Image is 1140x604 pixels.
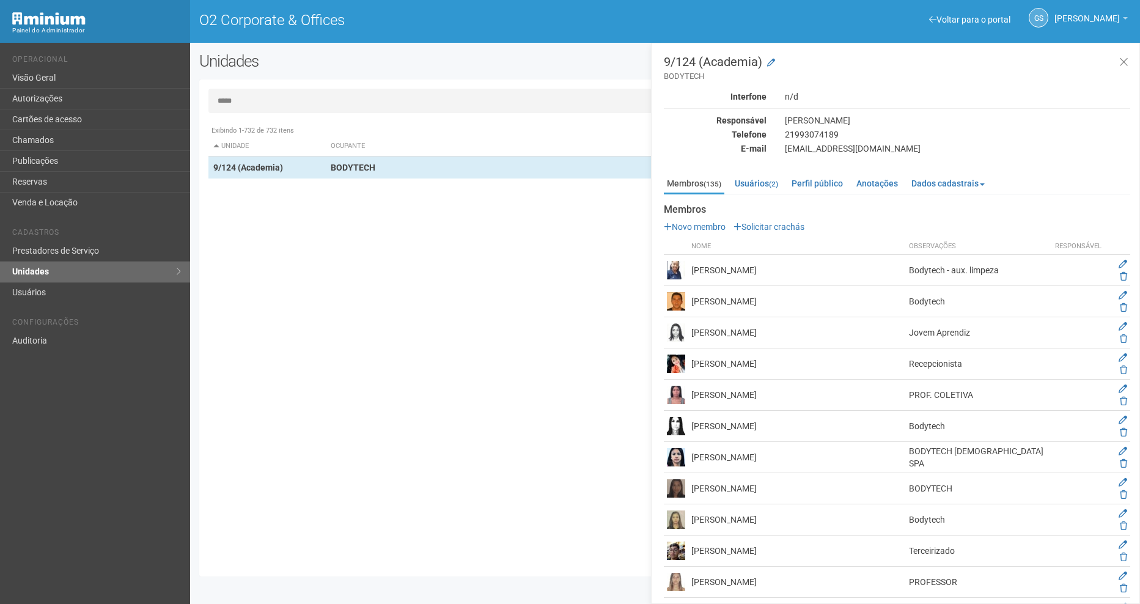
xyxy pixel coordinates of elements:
strong: BODYTECH [331,163,375,172]
td: [PERSON_NAME] [688,504,906,536]
td: [PERSON_NAME] [688,567,906,598]
a: Anotações [853,174,901,193]
a: Editar membro [1119,290,1127,300]
a: Excluir membro [1120,303,1127,312]
li: Configurações [12,318,181,331]
div: E-mail [655,143,776,154]
span: Gabriela Souza [1054,2,1120,23]
td: Recepcionista [906,348,1048,380]
img: user.png [667,261,685,279]
a: Editar membro [1119,571,1127,581]
img: Minium [12,12,86,25]
a: Solicitar crachás [734,222,804,232]
a: Excluir membro [1120,552,1127,562]
td: [PERSON_NAME] [688,536,906,567]
td: [PERSON_NAME] [688,317,906,348]
td: [PERSON_NAME] [688,380,906,411]
td: [PERSON_NAME] [688,411,906,442]
a: Excluir membro [1120,396,1127,406]
th: Ocupante: activate to sort column ascending [326,136,729,157]
a: Usuários(2) [732,174,781,193]
img: user.png [667,510,685,529]
div: Exibindo 1-732 de 732 itens [208,125,1122,136]
img: user.png [667,355,685,373]
div: Responsável [655,115,776,126]
a: Modificar a unidade [767,57,775,69]
div: [EMAIL_ADDRESS][DOMAIN_NAME] [776,143,1139,154]
a: Excluir membro [1120,583,1127,593]
small: (135) [704,180,721,188]
a: Editar membro [1119,415,1127,425]
td: Bodytech [906,504,1048,536]
td: PROFESSOR [906,567,1048,598]
img: user.png [667,573,685,591]
div: n/d [776,91,1139,102]
strong: 9/124 (Academia) [213,163,283,172]
td: Bodytech [906,286,1048,317]
td: BODYTECH [DEMOGRAPHIC_DATA] SPA [906,442,1048,473]
td: [PERSON_NAME] [688,473,906,504]
img: user.png [667,292,685,311]
td: Terceirizado [906,536,1048,567]
td: Bodytech [906,411,1048,442]
small: (2) [769,180,778,188]
a: Perfil público [789,174,846,193]
div: Painel do Administrador [12,25,181,36]
a: Excluir membro [1120,490,1127,499]
img: user.png [667,448,685,466]
a: Excluir membro [1120,271,1127,281]
img: user.png [667,323,685,342]
a: [PERSON_NAME] [1054,15,1128,25]
h1: O2 Corporate & Offices [199,12,656,28]
li: Cadastros [12,228,181,241]
th: Unidade: activate to sort column descending [208,136,326,157]
div: Telefone [655,129,776,140]
a: Novo membro [664,222,726,232]
div: 21993074189 [776,129,1139,140]
a: Editar membro [1119,384,1127,394]
td: BODYTECH [906,473,1048,504]
strong: Membros [664,204,1130,215]
td: PROF. COLETIVA [906,380,1048,411]
small: BODYTECH [664,71,1130,82]
th: Observações [906,238,1048,255]
td: Jovem Aprendiz [906,317,1048,348]
div: Interfone [655,91,776,102]
td: [PERSON_NAME] [688,348,906,380]
a: Editar membro [1119,509,1127,518]
a: Dados cadastrais [908,174,988,193]
a: Excluir membro [1120,365,1127,375]
a: Editar membro [1119,477,1127,487]
a: Editar membro [1119,259,1127,269]
td: [PERSON_NAME] [688,255,906,286]
td: [PERSON_NAME] [688,442,906,473]
a: Editar membro [1119,353,1127,363]
a: GS [1029,8,1048,28]
div: [PERSON_NAME] [776,115,1139,126]
a: Excluir membro [1120,334,1127,344]
a: Excluir membro [1120,521,1127,531]
h2: Unidades [199,52,577,70]
a: Membros(135) [664,174,724,194]
th: Responsável [1048,238,1109,255]
a: Editar membro [1119,322,1127,331]
h3: 9/124 (Academia) [664,56,1130,82]
td: Bodytech - aux. limpeza [906,255,1048,286]
img: user.png [667,386,685,404]
th: Nome [688,238,906,255]
img: user.png [667,417,685,435]
img: user.png [667,542,685,560]
a: Excluir membro [1120,427,1127,437]
a: Editar membro [1119,540,1127,550]
a: Voltar para o portal [929,15,1010,24]
a: Excluir membro [1120,459,1127,468]
img: user.png [667,479,685,498]
li: Operacional [12,55,181,68]
td: [PERSON_NAME] [688,286,906,317]
a: Editar membro [1119,446,1127,456]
